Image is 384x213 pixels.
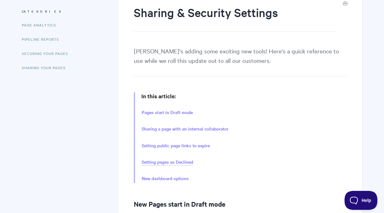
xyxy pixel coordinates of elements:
[141,92,176,100] strong: In this article:
[142,109,193,116] a: Pages start in Draft mode
[142,125,228,132] a: Sharing a page with an internal collaborator
[343,1,348,8] a: Print this Article
[22,61,70,74] a: Sharing Your Pages
[22,19,61,31] a: Page Analytics
[345,191,378,210] iframe: Toggle Customer Support
[142,175,189,182] a: New dashboard options
[142,142,210,149] a: Setting public page links to expire
[134,4,337,32] h1: Sharing & Security Settings
[22,6,100,17] h3: Categories
[22,47,73,60] a: Securing Your Pages
[134,46,346,76] p: [PERSON_NAME]'s adding some exciting new tools! Here's a quick reference to use while we roll thi...
[142,159,193,166] a: Setting pages as Declined
[134,199,346,209] h2: New Pages start in Draft mode
[22,33,64,46] a: Pipeline reports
